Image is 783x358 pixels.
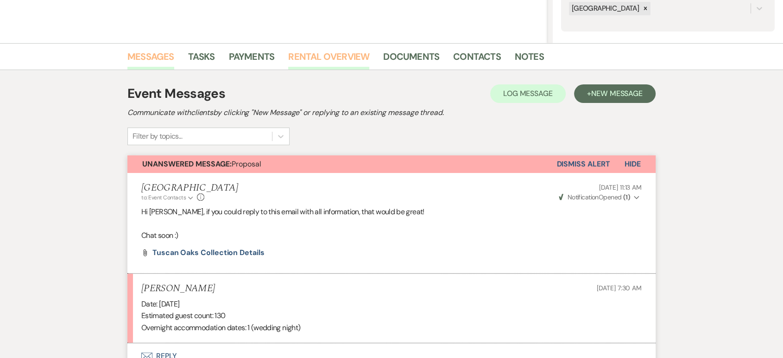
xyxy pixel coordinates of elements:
[229,49,275,70] a: Payments
[127,49,174,70] a: Messages
[623,193,630,201] strong: ( 1 )
[141,283,215,294] h5: [PERSON_NAME]
[133,131,182,142] div: Filter by topics...
[141,322,642,334] p: Overnight accommodation dates: 1 (wedding night)
[288,49,369,70] a: Rental Overview
[610,155,656,173] button: Hide
[574,84,656,103] button: +New Message
[453,49,501,70] a: Contacts
[142,159,261,169] span: Proposal
[127,107,656,118] h2: Communicate with clients by clicking "New Message" or replying to an existing message thread.
[141,206,642,218] p: Hi [PERSON_NAME], if you could reply to this email with all information, that would be great!
[141,310,642,322] p: Estimated guest count: 130
[557,192,642,202] button: NotificationOpened (1)
[490,84,566,103] button: Log Message
[569,2,640,15] div: [GEOGRAPHIC_DATA]
[127,155,556,173] button: Unanswered Message:Proposal
[127,84,225,103] h1: Event Messages
[556,155,610,173] button: Dismiss Alert
[597,284,642,292] span: [DATE] 7:30 AM
[515,49,544,70] a: Notes
[625,159,641,169] span: Hide
[141,298,642,310] p: Date: [DATE]
[599,183,642,192] span: [DATE] 11:13 AM
[141,182,238,194] h5: [GEOGRAPHIC_DATA]
[559,193,630,201] span: Opened
[567,193,598,201] span: Notification
[152,248,265,257] span: Tuscan Oaks Collection Details
[188,49,215,70] a: Tasks
[141,194,186,201] span: to: Event Contacts
[152,249,265,256] a: Tuscan Oaks Collection Details
[142,159,232,169] strong: Unanswered Message:
[141,193,195,202] button: to: Event Contacts
[383,49,439,70] a: Documents
[503,89,553,98] span: Log Message
[141,230,642,242] p: Chat soon :)
[591,89,643,98] span: New Message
